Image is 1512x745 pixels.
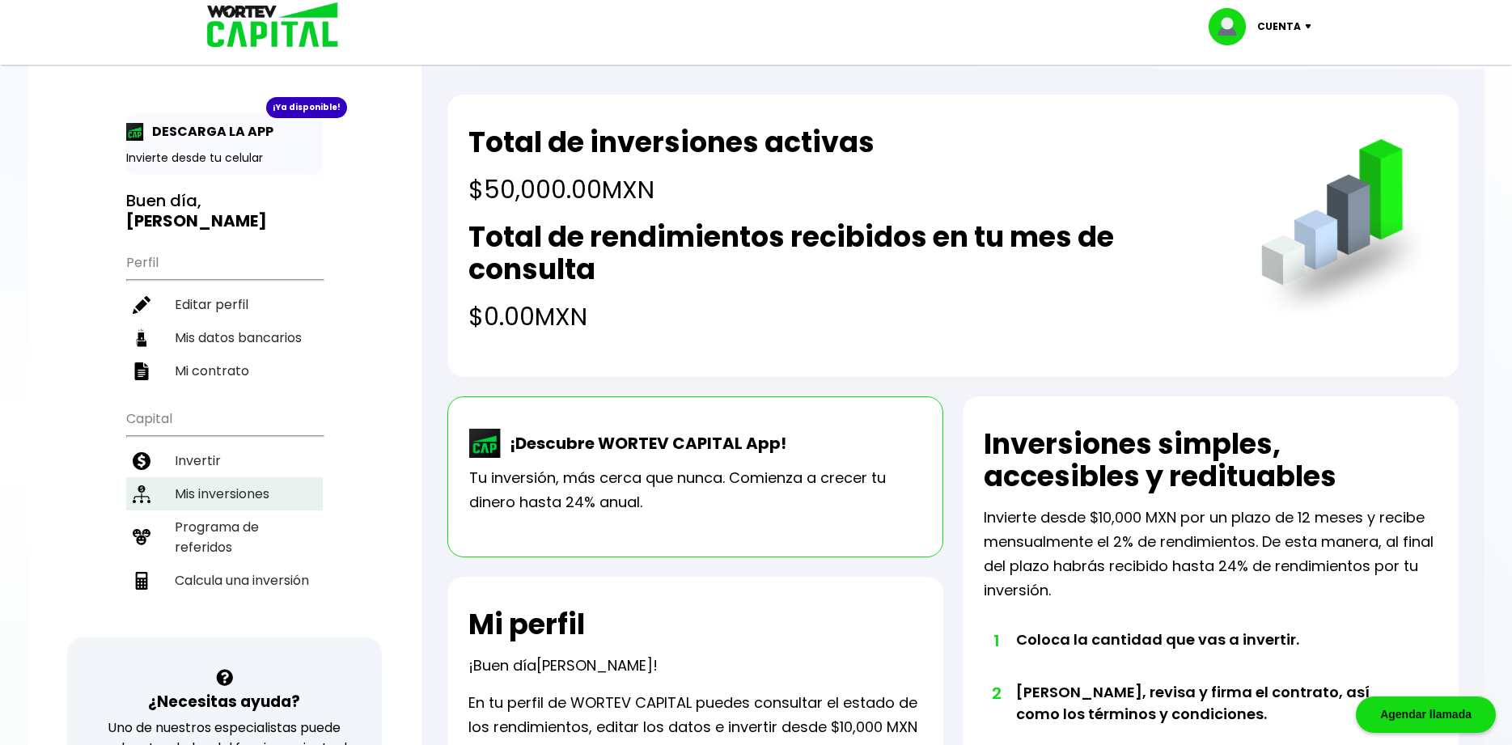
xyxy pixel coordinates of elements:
[1257,15,1301,39] p: Cuenta
[126,150,323,167] p: Invierte desde tu celular
[1301,24,1323,29] img: icon-down
[984,506,1438,603] p: Invierte desde $10,000 MXN por un plazo de 12 meses y recibe mensualmente el 2% de rendimientos. ...
[133,329,150,347] img: datos-icon.10cf9172.svg
[126,244,323,387] ul: Perfil
[469,466,921,514] p: Tu inversión, más cerca que nunca. Comienza a crecer tu dinero hasta 24% anual.
[133,528,150,546] img: recomiendanos-icon.9b8e9327.svg
[1209,8,1257,45] img: profile-image
[126,354,323,387] a: Mi contrato
[266,97,347,118] div: ¡Ya disponible!
[469,429,502,458] img: wortev-capital-app-icon
[468,171,875,208] h4: $50,000.00 MXN
[468,298,1228,335] h4: $0.00 MXN
[1356,696,1496,733] div: Agendar llamada
[148,690,300,713] h3: ¿Necesitas ayuda?
[133,362,150,380] img: contrato-icon.f2db500c.svg
[468,608,585,641] h2: Mi perfil
[133,296,150,314] img: editar-icon.952d3147.svg
[126,444,323,477] a: Invertir
[126,210,267,232] b: [PERSON_NAME]
[126,510,323,564] a: Programa de referidos
[133,485,150,503] img: inversiones-icon.6695dc30.svg
[126,191,323,231] h3: Buen día,
[984,428,1438,493] h2: Inversiones simples, accesibles y redituables
[992,681,1000,705] span: 2
[468,654,658,678] p: ¡Buen día !
[992,629,1000,653] span: 1
[502,431,786,455] p: ¡Descubre WORTEV CAPITAL App!
[126,400,323,637] ul: Capital
[1016,629,1392,681] li: Coloca la cantidad que vas a invertir.
[133,572,150,590] img: calculadora-icon.17d418c4.svg
[133,452,150,470] img: invertir-icon.b3b967d7.svg
[126,288,323,321] a: Editar perfil
[126,321,323,354] a: Mis datos bancarios
[1254,139,1438,323] img: grafica.516fef24.png
[468,126,875,159] h2: Total de inversiones activas
[126,564,323,597] a: Calcula una inversión
[468,221,1228,286] h2: Total de rendimientos recibidos en tu mes de consulta
[126,477,323,510] a: Mis inversiones
[126,123,144,141] img: app-icon
[144,121,273,142] p: DESCARGA LA APP
[536,655,653,675] span: [PERSON_NAME]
